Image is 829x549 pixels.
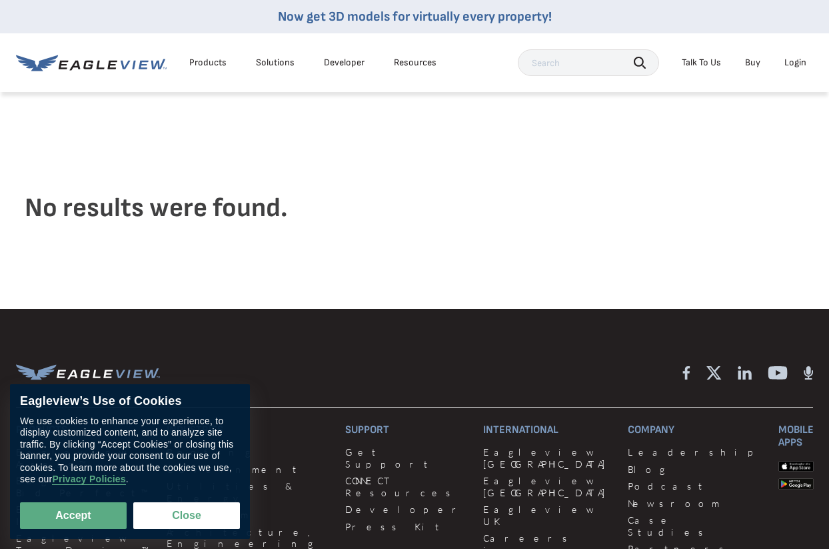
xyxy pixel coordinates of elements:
[483,504,612,527] a: Eagleview UK
[345,424,467,436] h3: Support
[324,57,365,69] a: Developer
[345,446,467,470] a: Get Support
[778,424,814,449] h3: Mobile Apps
[189,57,227,69] div: Products
[394,57,436,69] div: Resources
[745,57,760,69] a: Buy
[345,521,467,533] a: Press Kit
[278,9,552,25] a: Now get 3D models for virtually every property!
[25,157,804,259] h4: No results were found.
[483,446,612,470] a: Eagleview [GEOGRAPHIC_DATA]
[628,446,762,458] a: Leadership
[682,57,721,69] div: Talk To Us
[20,502,127,529] button: Accept
[483,475,612,498] a: Eagleview [GEOGRAPHIC_DATA]
[778,461,814,472] img: apple-app-store.png
[52,474,125,486] a: Privacy Policies
[518,49,659,76] input: Search
[483,424,612,436] h3: International
[345,475,467,498] a: CONNECT Resources
[628,464,762,476] a: Blog
[20,416,240,486] div: We use cookies to enhance your experience, to display customized content, and to analyze site tra...
[628,514,762,538] a: Case Studies
[628,424,762,436] h3: Company
[628,498,762,510] a: Newsroom
[133,502,240,529] button: Close
[628,480,762,492] a: Podcast
[256,57,295,69] div: Solutions
[20,394,240,409] div: Eagleview’s Use of Cookies
[778,478,814,489] img: google-play-store_b9643a.png
[345,504,467,516] a: Developer
[784,57,806,69] div: Login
